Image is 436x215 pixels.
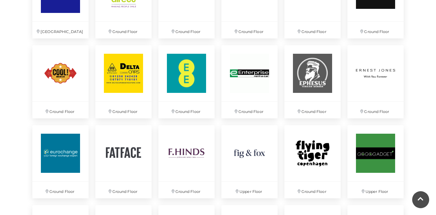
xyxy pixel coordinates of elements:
a: Ground Floor [281,122,344,202]
a: Upper Floor [218,122,281,202]
p: Ground Floor [284,102,341,118]
p: Ground Floor [347,102,404,118]
p: Ground Floor [284,22,341,38]
a: Upper Floor [344,122,407,202]
p: Upper Floor [347,182,404,198]
p: Ground Floor [221,102,278,118]
a: Ground Floor [29,42,92,122]
a: Ground Floor [29,122,92,202]
p: Ground Floor [158,22,215,38]
a: Ground Floor [281,42,344,122]
a: Ground Floor [344,42,407,122]
a: Ground Floor [155,42,218,122]
a: Ground Floor [218,42,281,122]
p: Ground Floor [158,182,215,198]
a: Ground Floor [92,42,155,122]
p: Ground Floor [32,102,89,118]
a: Ground Floor [155,122,218,202]
p: [GEOGRAPHIC_DATA] [32,22,89,38]
p: Ground Floor [95,102,152,118]
a: Ground Floor [92,122,155,202]
p: Ground Floor [32,182,89,198]
p: Ground Floor [347,22,404,38]
p: Ground Floor [221,22,278,38]
p: Upper Floor [221,182,278,198]
p: Ground Floor [95,182,152,198]
p: Ground Floor [284,182,341,198]
p: Ground Floor [158,102,215,118]
p: Ground Floor [95,22,152,38]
